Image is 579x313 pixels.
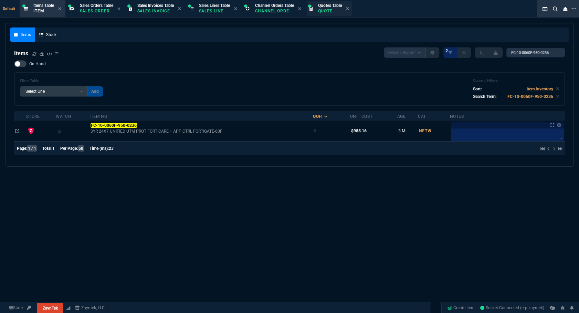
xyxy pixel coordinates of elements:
span: Time (ms): [90,146,109,151]
div: Age [397,114,406,119]
p: Sales Line [199,8,230,14]
span: Sales Lines Table [199,3,230,8]
td: 3 M [397,121,418,141]
span: 50 [78,145,84,152]
nx-icon: Close Tab [234,6,237,12]
div: Add to Watchlist [57,126,88,136]
nx-icon: Close Tab [117,6,120,12]
span: 2 [445,48,448,54]
code: FC-10-0060F-950-0236 [507,94,553,99]
a: Items [10,27,35,42]
span: $985.16 [351,128,367,133]
span: Total: [42,146,52,151]
nx-icon: Close Tab [178,6,181,12]
nx-icon: Split Panels [540,5,550,13]
nx-icon: Close Workbench [560,5,570,13]
nx-icon: Close Tab [346,6,349,12]
p: Search Term: [473,93,496,100]
div: Notes [450,114,464,119]
nx-icon: Open New Tab [571,5,576,12]
p: Sales Invoice [137,8,172,14]
nx-icon: Open In Opposite Panel [15,128,19,133]
a: Global State [7,305,25,311]
h6: Current Filters [473,78,559,83]
span: Page: [17,146,27,151]
span: 3YR 24X7 UNIFIED UTM PROT FORTICARE + APP CTRL FORTIGATE-60F [91,128,312,134]
div: Watch [56,114,71,119]
div: Store [26,114,40,119]
div: Unit Cost [350,114,372,119]
a: QCL4OP7mTQl0jVYyAAHm [480,305,544,311]
span: Quotes Table [318,3,342,8]
span: Default [3,7,18,11]
code: item.Inventory [527,87,553,91]
span: 1 / 1 [27,145,37,152]
a: msbcCompanyName [73,305,107,311]
span: Items Table [33,3,54,8]
p: Channel Order [255,8,289,14]
input: Search [506,48,565,57]
h6: Filter Table [20,79,103,83]
nx-icon: Close Tab [58,6,61,12]
span: 0 [314,128,316,133]
mark: FC-10-0060F-950-0236 [91,123,137,128]
a: Stock [35,27,61,42]
span: Socket Connected (erp-zayntek) [480,305,544,310]
div: Item No [90,114,107,119]
span: NETW [419,128,432,133]
td: 3YR 24X7 UNIFIED UTM PROT FORTICARE + APP CTRL FORTIGATE-60F [90,121,313,141]
p: Quote [318,8,342,14]
span: Per Page: [60,146,78,151]
p: Sort: [473,86,482,92]
span: 1 [52,146,55,151]
nx-icon: Close Tab [298,6,301,12]
span: Channel Orders Table [255,3,294,8]
span: Sales Orders Table [80,3,113,8]
nx-icon: Search [550,5,560,13]
div: QOH [313,114,322,119]
span: Sales Invoices Table [137,3,174,8]
a: API TOKEN [25,305,33,311]
p: Item [33,8,54,14]
span: On Hand [29,61,46,67]
p: Sales Order [80,8,113,14]
div: Cat [418,114,426,119]
span: 23 [109,146,114,151]
a: Create Item [444,303,477,313]
h4: Items [14,49,28,58]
